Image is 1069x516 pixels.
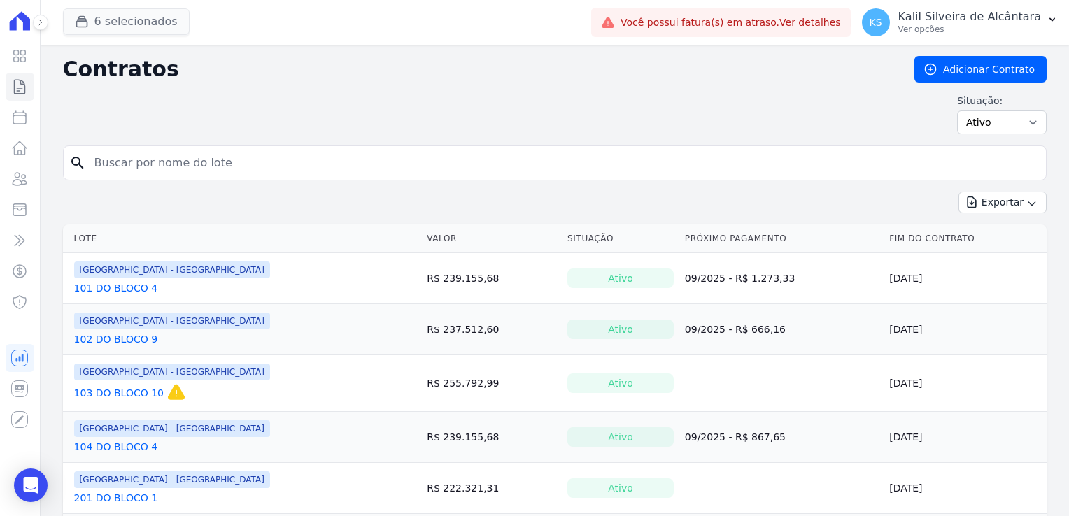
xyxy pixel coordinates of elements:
[851,3,1069,42] button: KS Kalil Silveira de Alcântara Ver opções
[421,355,562,412] td: R$ 255.792,99
[957,94,1047,108] label: Situação:
[421,463,562,514] td: R$ 222.321,31
[69,155,86,171] i: search
[63,57,892,82] h2: Contratos
[884,412,1047,463] td: [DATE]
[685,431,786,443] a: 09/2025 - R$ 867,65
[86,149,1040,177] input: Buscar por nome do lote
[914,56,1047,83] a: Adicionar Contrato
[779,17,841,28] a: Ver detalhes
[685,273,795,284] a: 09/2025 - R$ 1.273,33
[63,224,422,253] th: Lote
[74,491,158,505] a: 201 DO BLOCO 1
[567,268,674,288] div: Ativo
[958,192,1047,213] button: Exportar
[74,332,158,346] a: 102 DO BLOCO 9
[421,224,562,253] th: Valor
[421,412,562,463] td: R$ 239.155,68
[74,440,158,454] a: 104 DO BLOCO 4
[884,355,1047,412] td: [DATE]
[421,304,562,355] td: R$ 237.512,60
[74,281,158,295] a: 101 DO BLOCO 4
[884,304,1047,355] td: [DATE]
[884,253,1047,304] td: [DATE]
[74,386,164,400] a: 103 DO BLOCO 10
[884,463,1047,514] td: [DATE]
[898,10,1041,24] p: Kalil Silveira de Alcântara
[567,478,674,498] div: Ativo
[870,17,882,27] span: KS
[74,364,270,380] span: [GEOGRAPHIC_DATA] - [GEOGRAPHIC_DATA]
[74,420,270,437] span: [GEOGRAPHIC_DATA] - [GEOGRAPHIC_DATA]
[898,24,1041,35] p: Ver opções
[63,8,190,35] button: 6 selecionados
[14,468,48,502] div: Open Intercom Messenger
[562,224,679,253] th: Situação
[621,15,841,30] span: Você possui fatura(s) em atraso.
[567,427,674,447] div: Ativo
[679,224,884,253] th: Próximo Pagamento
[567,373,674,393] div: Ativo
[74,471,270,488] span: [GEOGRAPHIC_DATA] - [GEOGRAPHIC_DATA]
[421,253,562,304] td: R$ 239.155,68
[74,313,270,329] span: [GEOGRAPHIC_DATA] - [GEOGRAPHIC_DATA]
[567,320,674,339] div: Ativo
[74,261,270,278] span: [GEOGRAPHIC_DATA] - [GEOGRAPHIC_DATA]
[884,224,1047,253] th: Fim do Contrato
[685,324,786,335] a: 09/2025 - R$ 666,16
